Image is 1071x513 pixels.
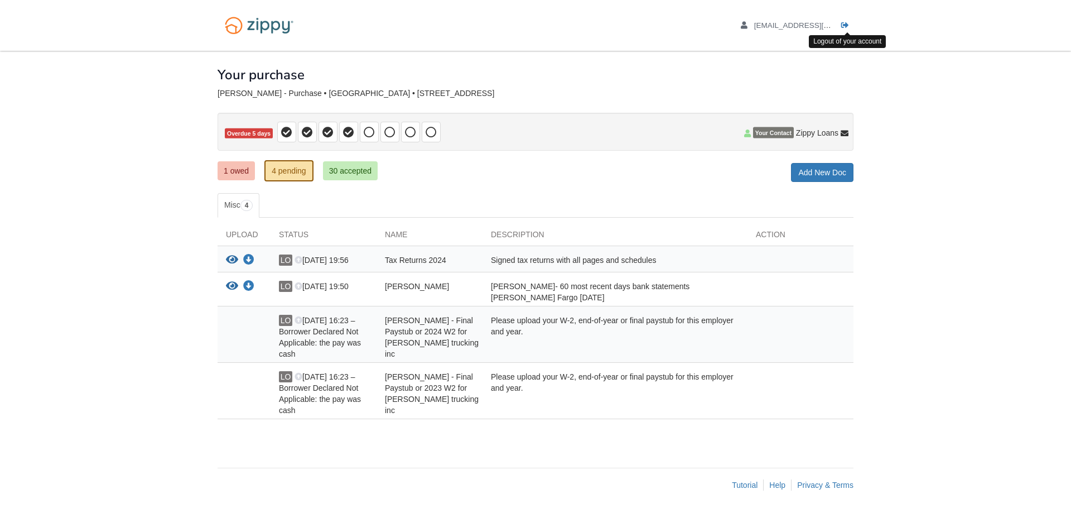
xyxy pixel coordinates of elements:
span: Tax Returns 2024 [385,256,446,265]
div: Please upload your W-2, end-of-year or final paystub for this employer and year. [483,371,747,416]
a: edit profile [741,21,882,32]
a: Log out [841,21,853,32]
a: 30 accepted [323,161,378,180]
span: LO [279,281,292,292]
div: [PERSON_NAME] - Purchase • [GEOGRAPHIC_DATA] • [STREET_ADDRESS] [218,89,853,98]
button: View Tax Returns 2024 [226,255,238,266]
a: Privacy & Terms [797,481,853,490]
span: [PERSON_NAME] [385,282,449,291]
a: Download Luis Ocana Ordunez- Assets [243,282,254,291]
div: Name [377,229,483,246]
span: LO [279,255,292,266]
a: Misc [218,193,259,218]
span: [DATE] 16:23 – Borrower Declared Not Applicable: the pay was cash [279,372,361,415]
span: 4 [240,200,253,211]
div: Action [747,229,853,246]
span: LO [279,315,292,326]
span: Your Contact [753,127,794,138]
div: Signed tax returns with all pages and schedules [483,255,747,269]
span: [DATE] 16:23 – Borrower Declared Not Applicable: the pay was cash [279,316,361,358]
a: Download Tax Returns 2024 [243,256,254,265]
div: [PERSON_NAME]- 60 most recent days bank statements [PERSON_NAME] Fargo [DATE] [483,281,747,303]
a: 1 owed [218,161,255,180]
div: Status [271,229,377,246]
span: Overdue 5 days [225,128,273,139]
img: Logo [218,11,301,40]
div: Upload [218,229,271,246]
div: Logout of your account [809,35,886,48]
span: LO [279,371,292,382]
span: [PERSON_NAME] - Final Paystub or 2023 W2 for [PERSON_NAME] trucking inc [385,372,479,415]
button: View Luis Ocana Ordunez- Assets [226,281,238,293]
span: [DATE] 19:50 [295,282,349,291]
div: Description [483,229,747,246]
a: Add New Doc [791,163,853,182]
span: Zippy Loans [796,127,838,138]
h1: Your purchase [218,68,305,82]
a: Tutorial [732,481,758,490]
a: 4 pending [264,160,313,181]
span: [PERSON_NAME] - Final Paystub or 2024 W2 for [PERSON_NAME] trucking inc [385,316,479,358]
a: Help [769,481,785,490]
span: luisdaniel941017@gmail.com [754,21,882,30]
div: Please upload your W-2, end-of-year or final paystub for this employer and year. [483,315,747,359]
span: [DATE] 19:56 [295,256,349,265]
